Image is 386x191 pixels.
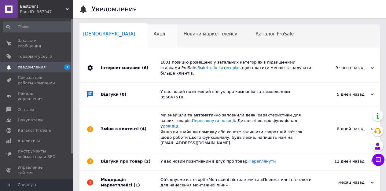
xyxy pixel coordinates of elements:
[160,89,313,100] div: У вас новий позитивний відгук про компанію за замовленням 355647518.
[142,65,148,70] span: (6)
[3,21,72,32] input: Поиск
[18,38,57,49] span: Заказы и сообщения
[92,6,137,13] h1: Уведомления
[18,54,52,59] span: Товары и услуги
[18,138,40,144] span: Аналитика
[160,60,313,76] div: 1001 позицію розміщено у загальних категоріях з підвищеними ставками ProSale. , щоб платити менше...
[163,124,178,128] a: довідці
[313,126,374,132] div: 8 дней назад
[20,4,66,9] span: BestDent
[313,65,374,71] div: 9 часов назад
[18,107,34,112] span: Отзывы
[144,159,151,163] span: (2)
[140,127,146,131] span: (4)
[183,31,237,37] span: Новини маркетплейсу
[18,91,57,102] span: Панель управления
[248,159,276,163] a: Переглянути
[20,9,73,15] div: Ваш ID: 967047
[120,92,127,97] span: (8)
[18,117,43,123] span: Покупатели
[101,83,160,106] div: Відгуки
[134,183,140,187] span: (1)
[83,31,135,37] span: [DEMOGRAPHIC_DATA]
[64,64,70,70] span: 1
[372,154,384,166] button: Чат с покупателем
[313,180,374,185] div: месяц назад
[101,152,160,171] div: Відгуки про товар
[18,64,46,70] span: Уведомления
[160,177,313,188] div: Об’єднуємо категорії «Монтажні пістолети» та «Пневматичні пістолети для нанесення монтажної піни»
[313,159,374,164] div: 12 дней назад
[18,75,57,86] span: Показатели работы компании
[192,118,235,123] a: Переглянути позиції
[255,31,294,37] span: Каталог ProSale
[101,106,160,152] div: Зміни в контенті
[160,159,313,164] div: У вас новий позитивний відгук про товар.
[160,112,313,146] div: Ми знайшли та автоматично заповнили деякі характеристики для ваших товарів. . Детальніше про функ...
[154,31,165,37] span: Акції
[313,92,374,97] div: 5 дней назад
[18,149,57,160] span: Инструменты вебмастера и SEO
[101,53,160,83] div: Інтернет магазин
[18,165,57,176] span: Управление сайтом
[197,65,240,70] a: Змініть їх категорію
[18,128,51,133] span: Каталог ProSale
